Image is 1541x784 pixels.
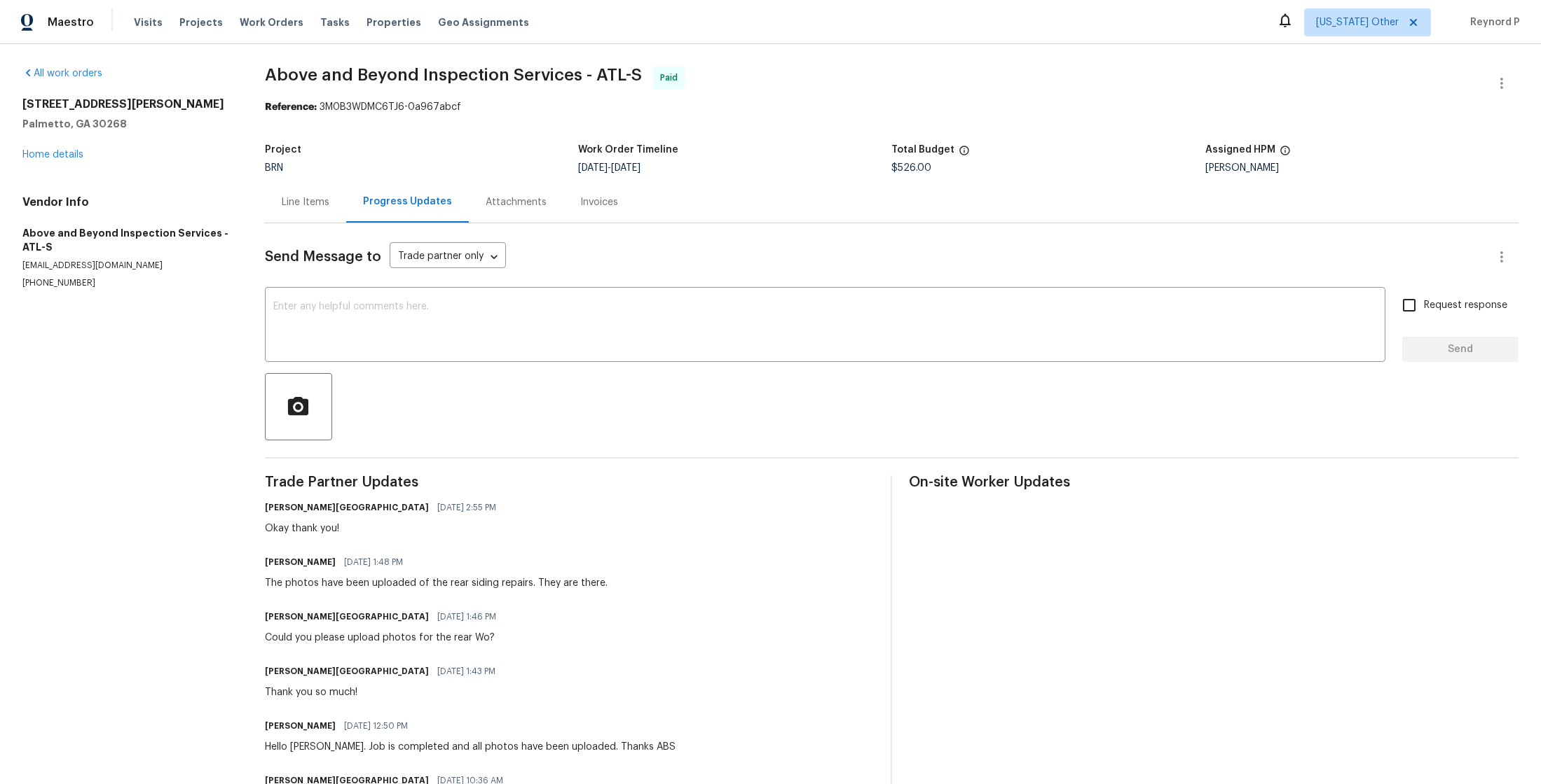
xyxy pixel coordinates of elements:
[48,15,94,29] span: Maestro
[282,195,329,209] div: Line Items
[22,150,83,160] a: Home details
[578,145,678,155] h5: Work Order Timeline
[265,250,381,264] span: Send Message to
[265,475,875,489] span: Trade Partner Updates
[1280,145,1291,163] span: The hpm assigned to this work order.
[240,15,303,29] span: Work Orders
[22,277,231,289] p: [PHONE_NUMBER]
[265,500,429,514] h6: [PERSON_NAME][GEOGRAPHIC_DATA]
[22,260,231,272] p: [EMAIL_ADDRESS][DOMAIN_NAME]
[1316,15,1399,29] span: [US_STATE] Other
[22,226,231,254] h5: Above and Beyond Inspection Services - ATL-S
[891,145,954,155] h5: Total Budget
[611,163,641,173] span: [DATE]
[909,475,1519,489] span: On-site Worker Updates
[265,740,676,754] div: Hello [PERSON_NAME]. Job is completed and all photos have been uploaded. Thanks ABS
[344,719,408,733] span: [DATE] 12:50 PM
[486,195,547,209] div: Attachments
[578,163,641,173] span: -
[959,145,970,163] span: The total cost of line items that have been proposed by Opendoor. This sum includes line items th...
[1465,15,1520,29] span: Reynord P
[580,195,618,209] div: Invoices
[265,719,336,733] h6: [PERSON_NAME]
[22,97,231,111] h2: [STREET_ADDRESS][PERSON_NAME]
[265,555,336,569] h6: [PERSON_NAME]
[265,685,504,699] div: Thank you so much!
[265,100,1519,114] div: 3M0B3WDMC6TJ6-0a967abcf
[437,664,495,678] span: [DATE] 1:43 PM
[891,163,931,173] span: $526.00
[344,555,403,569] span: [DATE] 1:48 PM
[437,610,496,624] span: [DATE] 1:46 PM
[134,15,163,29] span: Visits
[265,664,429,678] h6: [PERSON_NAME][GEOGRAPHIC_DATA]
[660,71,683,85] span: Paid
[265,610,429,624] h6: [PERSON_NAME][GEOGRAPHIC_DATA]
[265,163,283,173] span: BRN
[438,15,529,29] span: Geo Assignments
[1205,163,1519,173] div: [PERSON_NAME]
[1205,145,1275,155] h5: Assigned HPM
[390,246,506,269] div: Trade partner only
[265,66,642,83] span: Above and Beyond Inspection Services - ATL-S
[265,631,505,645] div: Could you please upload photos for the rear Wo?
[179,15,223,29] span: Projects
[265,145,301,155] h5: Project
[1424,298,1507,313] span: Request response
[22,117,231,131] h5: Palmetto, GA 30268
[363,195,452,209] div: Progress Updates
[437,500,496,514] span: [DATE] 2:55 PM
[22,195,231,209] h4: Vendor Info
[265,576,608,590] div: The photos have been uploaded of the rear siding repairs. They are there.
[320,17,350,27] span: Tasks
[578,163,608,173] span: [DATE]
[367,15,421,29] span: Properties
[265,521,505,535] div: Okay thank you!
[22,69,102,78] a: All work orders
[265,102,317,112] b: Reference:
